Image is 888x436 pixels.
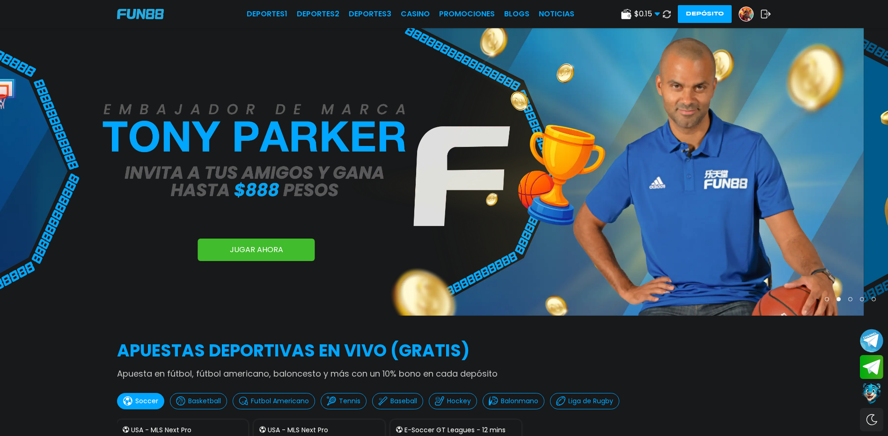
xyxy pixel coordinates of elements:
[447,396,471,406] p: Hockey
[117,367,771,380] p: Apuesta en fútbol, fútbol americano, baloncesto y más con un 10% bono en cada depósito
[188,396,221,406] p: Basketball
[501,396,538,406] p: Balonmano
[404,425,506,435] p: E-Soccer GT Leagues - 12 mins
[247,8,287,20] a: Deportes1
[233,393,315,409] button: Futbol Americano
[860,408,883,431] div: Switch theme
[539,8,574,20] a: NOTICIAS
[117,393,164,409] button: Soccer
[401,8,430,20] a: CASINO
[860,355,883,379] button: Join telegram
[339,396,360,406] p: Tennis
[634,8,660,20] span: $ 0.15
[390,396,417,406] p: Baseball
[504,8,529,20] a: BLOGS
[170,393,227,409] button: Basketball
[860,328,883,353] button: Join telegram channel
[297,8,339,20] a: Deportes2
[251,396,309,406] p: Futbol Americano
[117,338,771,363] h2: APUESTAS DEPORTIVAS EN VIVO (gratis)
[568,396,613,406] p: Liga de Rugby
[135,396,158,406] p: Soccer
[429,393,477,409] button: Hockey
[860,381,883,406] button: Contact customer service
[349,8,391,20] a: Deportes3
[739,7,753,21] img: Avatar
[678,5,732,23] button: Depósito
[198,239,315,261] a: JUGAR AHORA
[268,425,328,435] p: USA - MLS Next Pro
[483,393,544,409] button: Balonmano
[321,393,367,409] button: Tennis
[439,8,495,20] a: Promociones
[550,393,619,409] button: Liga de Rugby
[372,393,423,409] button: Baseball
[117,9,164,19] img: Company Logo
[131,425,191,435] p: USA - MLS Next Pro
[739,7,761,22] a: Avatar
